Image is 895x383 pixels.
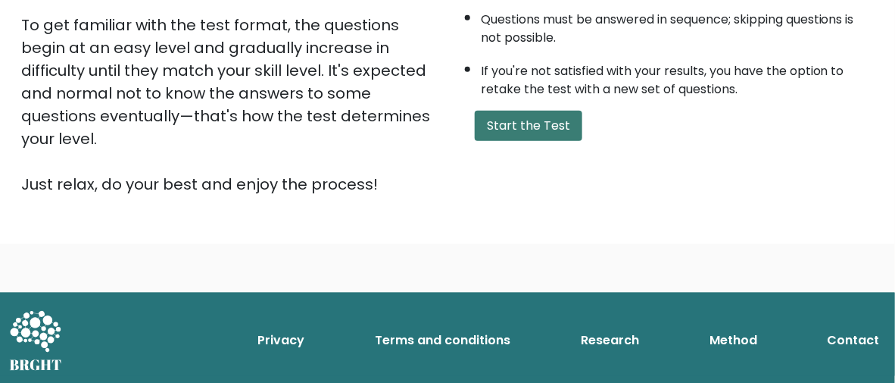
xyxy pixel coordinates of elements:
[481,55,874,99] li: If you're not satisfied with your results, you have the option to retake the test with a new set ...
[481,3,874,47] li: Questions must be answered in sequence; skipping questions is not possible.
[369,325,516,356] a: Terms and conditions
[475,111,582,141] button: Start the Test
[575,325,645,356] a: Research
[703,325,763,356] a: Method
[251,325,310,356] a: Privacy
[822,325,886,356] a: Contact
